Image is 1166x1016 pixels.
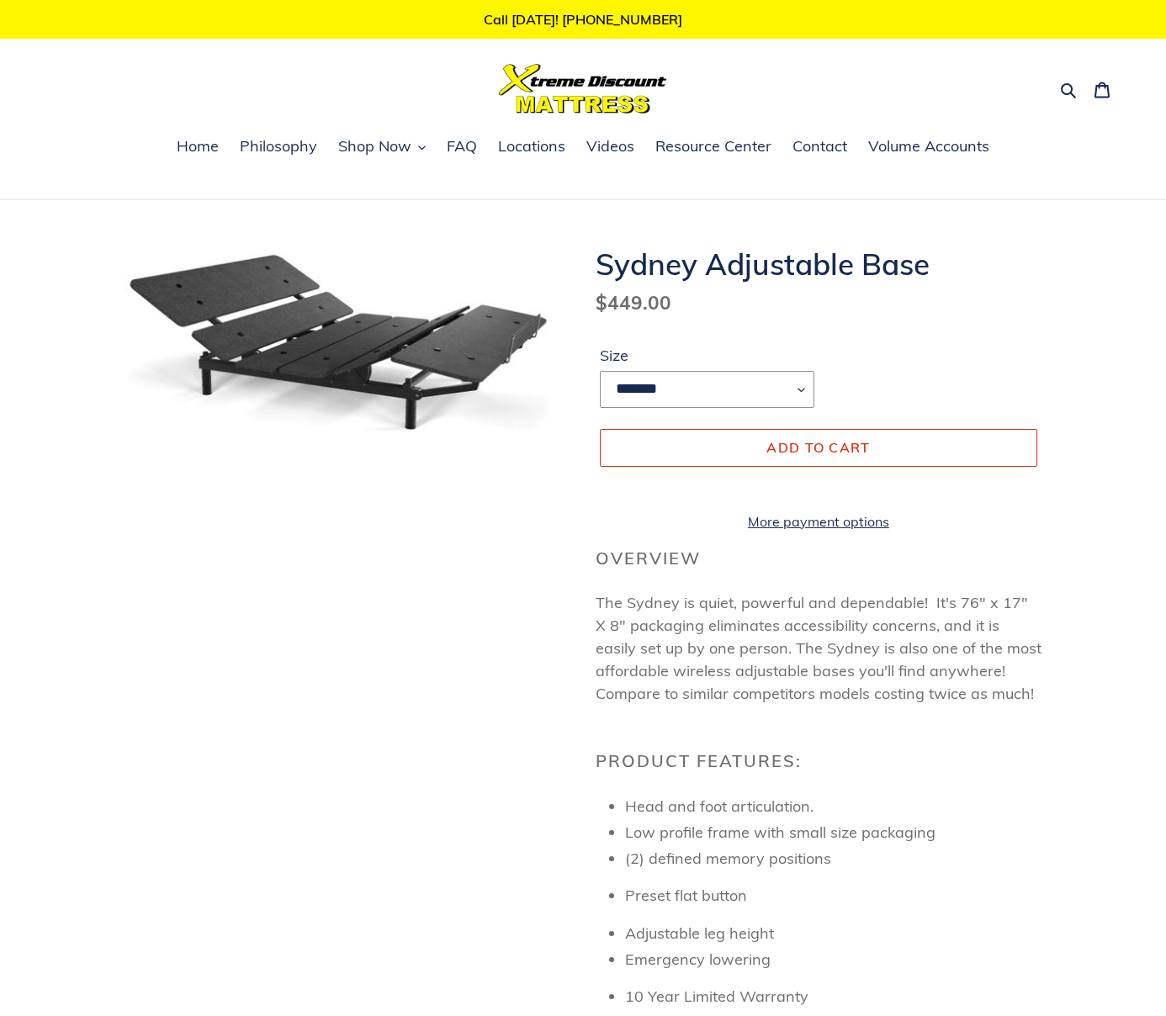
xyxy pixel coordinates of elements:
li: Preset flat button [625,884,1041,907]
li: (2) defined memory positions [625,847,1041,870]
label: Size [600,344,814,367]
a: Resource Center [647,135,780,160]
span: Volume Accounts [868,136,989,156]
a: Home [168,135,227,160]
span: Shop Now [338,136,411,156]
h1: Sydney Adjustable Base [596,246,1041,282]
a: FAQ [438,135,485,160]
li: 10 Year Limited Warranty [625,985,1041,1008]
h2: Overview [596,548,1041,569]
a: Videos [578,135,643,160]
p: Head and foot articulation. [625,795,1041,818]
p: Low profile frame with small size packaging [625,821,1041,844]
li: Emergency lowering [625,948,1041,971]
button: Shop Now [330,135,434,160]
a: Locations [490,135,574,160]
a: Philosophy [231,135,326,160]
span: Add to cart [766,439,870,456]
p: Adjustable leg height [625,922,1041,945]
h2: Product Features: [596,751,1041,771]
button: Add to cart [600,429,1037,466]
a: More payment options [600,511,1037,532]
span: Philosophy [240,136,317,156]
img: Xtreme Discount Mattress [499,64,667,114]
a: Contact [784,135,856,160]
span: Locations [498,136,565,156]
span: FAQ [447,136,477,156]
a: Volume Accounts [860,135,998,160]
span: Resource Center [655,136,771,156]
span: Contact [792,136,847,156]
span: $449.00 [596,290,671,315]
p: The Sydney is quiet, powerful and dependable! It's 76" x 17" X 8" packaging eliminates accessibil... [596,591,1041,705]
span: Videos [586,136,634,156]
span: Home [177,136,219,156]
